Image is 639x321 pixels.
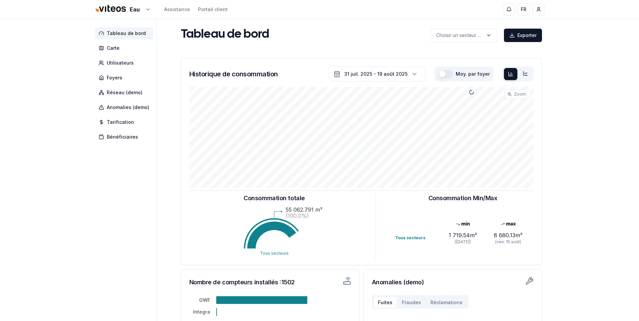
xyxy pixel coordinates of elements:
[440,239,485,245] div: ([DATE])
[130,5,140,13] span: Eau
[260,251,289,256] text: Tous secteurs
[95,116,156,128] a: Tarification
[514,92,526,97] span: Zoom
[95,1,127,17] img: Viteos - Eau Logo
[95,72,156,84] a: Foyers
[344,71,408,77] div: 31 juil. 2025 - 19 août 2025
[485,220,531,227] div: max
[456,72,490,76] label: Moy. par foyer
[95,86,156,99] a: Réseau (demo)
[440,220,485,227] div: min
[107,89,142,96] span: Réseau (demo)
[372,278,534,287] h3: Anomalies (demo)
[485,239,531,245] div: (ven. 15 août)
[95,2,151,17] button: Eau
[107,119,134,126] span: Tarification
[181,28,269,41] h1: Tableau de bord
[430,29,497,42] button: label
[95,101,156,113] a: Anomalies (demo)
[286,212,309,219] text: (100.0%)
[244,193,305,203] h3: Consommation totale
[107,60,134,66] span: Utilisateurs
[95,57,156,69] a: Utilisateurs
[107,74,122,81] span: Foyers
[504,29,542,42] button: Exporter
[95,27,156,39] a: Tableau de bord
[107,45,120,51] span: Carte
[440,231,485,239] div: 1 719.54 m³
[107,104,149,111] span: Anomalies (demo)
[395,235,440,241] div: Tous secteurs
[189,278,308,287] h3: Nombre de compteurs installés : 1502
[521,6,526,13] span: FR
[436,32,481,39] p: Choisir un secteur ...
[286,206,322,213] text: 55 062.791 m³
[193,309,210,315] tspan: Integra
[373,296,397,309] button: Fuites
[107,30,146,37] span: Tableau de bord
[485,231,531,239] div: 8 680.13 m³
[95,131,156,143] a: Bénéficiaires
[198,6,228,13] a: Portail client
[199,297,210,303] tspan: GWF
[397,296,426,309] button: Fraudes
[95,42,156,54] a: Carte
[107,134,138,140] span: Bénéficiaires
[426,296,467,309] button: Réclamations
[428,193,498,203] h3: Consommation Min/Max
[518,3,530,15] button: FR
[189,69,278,79] h3: Historique de consommation
[164,6,190,13] a: Assistance
[329,67,425,81] button: 31 juil. 2025 - 19 août 2025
